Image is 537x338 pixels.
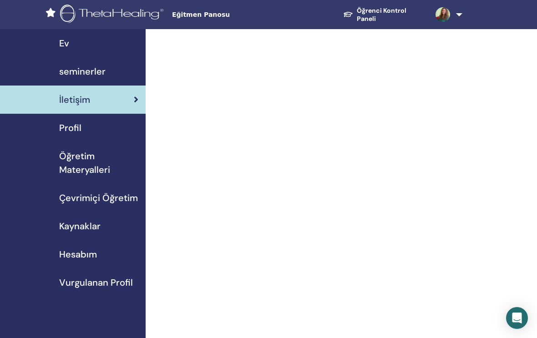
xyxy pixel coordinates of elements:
span: Hesabım [59,247,97,261]
span: Ev [59,36,69,50]
span: İletişim [59,93,90,106]
div: Open Intercom Messenger [506,307,528,329]
img: logo.png [60,5,167,25]
span: Kaynaklar [59,219,101,233]
span: Öğretim Materyalleri [59,149,138,177]
img: default.jpg [436,7,450,22]
span: Eğitmen Panosu [172,10,309,20]
a: Öğrenci Kontrol Paneli [336,2,428,27]
img: graduation-cap-white.svg [343,11,353,18]
span: Vurgulanan Profil [59,276,133,289]
span: seminerler [59,65,106,78]
span: Çevrimiçi Öğretim [59,191,138,205]
span: Profil [59,121,81,135]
